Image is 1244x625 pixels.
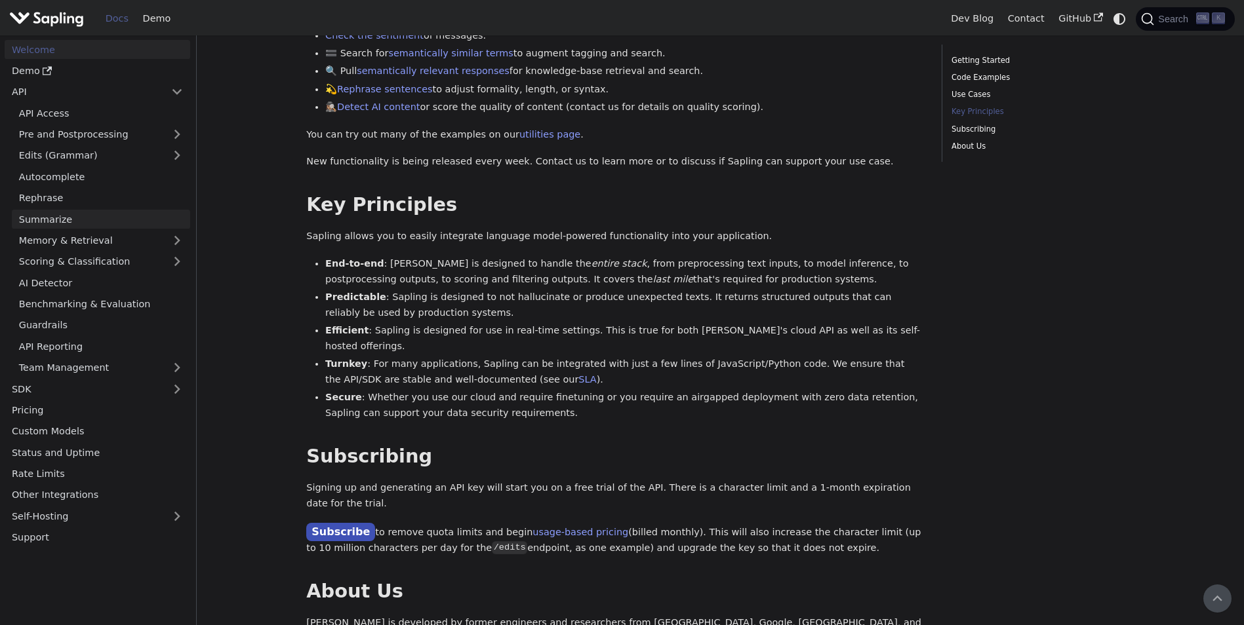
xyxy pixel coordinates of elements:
[952,105,1129,118] a: Key Principles
[12,231,190,250] a: Memory & Retrieval
[12,273,190,292] a: AI Detector
[325,390,923,421] li: : Whether you use our cloud and require finetuning or you require an airgapped deployment with ze...
[12,210,190,229] a: Summarize
[1051,9,1110,29] a: GitHub
[325,358,367,369] strong: Turnkey
[164,83,190,102] button: Collapse sidebar category 'API'
[12,252,190,271] a: Scoring & Classification
[5,528,190,547] a: Support
[12,167,190,186] a: Autocomplete
[9,9,89,28] a: Sapling.ai
[9,9,84,28] img: Sapling.ai
[306,193,923,217] h2: Key Principles
[136,9,178,29] a: Demo
[325,356,923,388] li: : For many applications, Sapling can be integrated with just a few lines of JavaScript/Python cod...
[5,379,164,398] a: SDK
[5,40,190,59] a: Welcome
[578,374,596,385] a: SLA
[5,506,190,525] a: Self-Hosting
[592,258,647,269] em: entire stack
[337,84,432,94] a: Rephrase sentences
[12,295,190,314] a: Benchmarking & Evaluation
[5,401,190,420] a: Pricing
[325,258,384,269] strong: End-to-end
[5,83,164,102] a: API
[325,64,923,79] li: 🔍 Pull for knowledge-base retrieval and search.
[325,256,923,288] li: : [PERSON_NAME] is designed to handle the , from preprocessing text inputs, to model inference, t...
[5,464,190,483] a: Rate Limits
[306,523,923,556] p: to remove quota limits and begin (billed monthly). This will also increase the character limit (u...
[944,9,1000,29] a: Dev Blog
[325,325,369,335] strong: Efficient
[306,127,923,143] p: You can try out many of the examples on our .
[12,358,190,377] a: Team Management
[1203,584,1232,613] button: Scroll back to top
[952,140,1129,153] a: About Us
[1212,12,1225,24] kbd: K
[98,9,136,29] a: Docs
[325,28,923,44] li: of messages.
[306,445,923,468] h2: Subscribing
[1110,9,1129,28] button: Switch between dark and light mode (currently system mode)
[12,125,190,144] a: Pre and Postprocessing
[306,154,923,170] p: New functionality is being released every week. Contact us to learn more or to discuss if Sapling...
[12,146,190,165] a: Edits (Grammar)
[12,337,190,356] a: API Reporting
[12,104,190,123] a: API Access
[952,71,1129,84] a: Code Examples
[325,292,386,302] strong: Predictable
[325,290,923,321] li: : Sapling is designed to not hallucinate or produce unexpected texts. It returns structured outpu...
[357,66,510,76] a: semantically relevant responses
[325,30,424,41] a: Check the sentiment
[1136,7,1234,31] button: Search (Ctrl+K)
[1001,9,1052,29] a: Contact
[325,46,923,62] li: 🟰 Search for to augment tagging and search.
[653,274,693,284] em: last mile
[12,189,190,208] a: Rephrase
[306,580,923,603] h2: About Us
[306,480,923,512] p: Signing up and generating an API key will start you on a free trial of the API. There is a charac...
[164,379,190,398] button: Expand sidebar category 'SDK'
[5,62,190,81] a: Demo
[952,88,1129,101] a: Use Cases
[492,541,527,554] code: /edits
[1154,14,1196,24] span: Search
[952,54,1129,67] a: Getting Started
[306,523,375,542] a: Subscribe
[325,323,923,354] li: : Sapling is designed for use in real-time settings. This is true for both [PERSON_NAME]'s cloud ...
[325,100,923,115] li: 🕵🏽‍♀️ or score the quality of content (contact us for details on quality scoring).
[306,229,923,244] p: Sapling allows you to easily integrate language model-powered functionality into your application.
[5,485,190,504] a: Other Integrations
[532,527,628,537] a: usage-based pricing
[5,443,190,462] a: Status and Uptime
[519,129,580,140] a: utilities page
[337,102,420,112] a: Detect AI content
[325,392,362,402] strong: Secure
[388,48,513,58] a: semantically similar terms
[12,316,190,335] a: Guardrails
[325,82,923,98] li: 💫 to adjust formality, length, or syntax.
[952,123,1129,136] a: Subscribing
[5,422,190,441] a: Custom Models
